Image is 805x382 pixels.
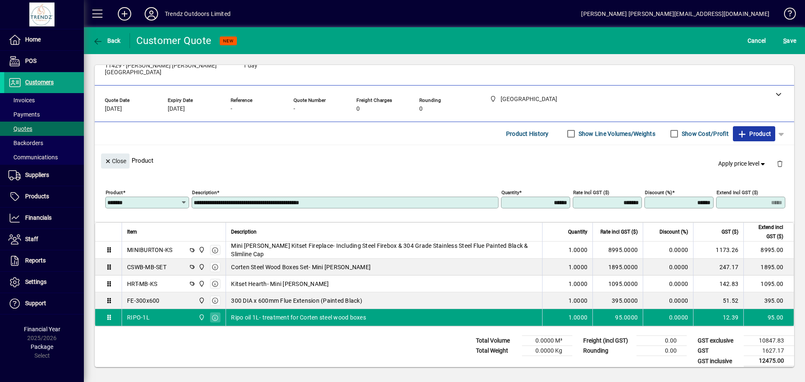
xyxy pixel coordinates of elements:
[8,111,40,118] span: Payments
[598,263,638,271] div: 1895.0000
[598,313,638,322] div: 95.0000
[579,336,636,346] td: Freight (incl GST)
[743,259,794,275] td: 1895.00
[643,275,693,292] td: 0.0000
[737,127,771,140] span: Product
[25,214,52,221] span: Financials
[749,223,783,241] span: Extend incl GST ($)
[243,62,257,69] span: 1 day
[744,336,794,346] td: 10847.83
[643,259,693,275] td: 0.0000
[196,262,206,272] span: New Plymouth
[4,272,84,293] a: Settings
[501,190,519,195] mat-label: Quantity
[231,313,366,322] span: Ripo oil 1L- treatment for Corten steel wood boxes
[4,150,84,164] a: Communications
[95,145,794,176] div: Product
[783,37,787,44] span: S
[569,263,588,271] span: 1.0000
[598,246,638,254] div: 8995.0000
[579,346,636,356] td: Rounding
[693,275,743,292] td: 142.83
[168,106,185,112] span: [DATE]
[748,34,766,47] span: Cancel
[717,190,758,195] mat-label: Extend incl GST ($)
[127,227,137,236] span: Item
[568,227,587,236] span: Quantity
[783,34,796,47] span: ave
[91,33,123,48] button: Back
[600,227,638,236] span: Rate incl GST ($)
[660,227,688,236] span: Discount (%)
[136,34,212,47] div: Customer Quote
[25,57,36,64] span: POS
[127,246,172,254] div: MINIBURTON-KS
[643,292,693,309] td: 0.0000
[93,37,121,44] span: Back
[196,279,206,288] span: New Plymouth
[8,125,32,132] span: Quotes
[4,107,84,122] a: Payments
[743,309,794,326] td: 95.00
[693,309,743,326] td: 12.39
[231,227,257,236] span: Description
[84,33,130,48] app-page-header-button: Back
[4,29,84,50] a: Home
[25,278,47,285] span: Settings
[105,62,231,76] span: 11429 - [PERSON_NAME] [PERSON_NAME][GEOGRAPHIC_DATA]
[569,296,588,305] span: 1.0000
[127,263,166,271] div: CSWB-MB-SET
[598,280,638,288] div: 1095.0000
[231,263,371,271] span: Corten Steel Wood Boxes Set- Mini [PERSON_NAME]
[4,93,84,107] a: Invoices
[745,33,768,48] button: Cancel
[693,292,743,309] td: 51.52
[31,343,53,350] span: Package
[636,336,687,346] td: 0.00
[231,106,232,112] span: -
[24,326,60,333] span: Financial Year
[718,159,767,168] span: Apply price level
[101,153,130,169] button: Close
[743,292,794,309] td: 395.00
[4,136,84,150] a: Backorders
[192,190,217,195] mat-label: Description
[472,336,522,346] td: Total Volume
[99,157,132,164] app-page-header-button: Close
[770,153,790,174] button: Delete
[598,296,638,305] div: 395.0000
[25,193,49,200] span: Products
[569,313,588,322] span: 1.0000
[743,275,794,292] td: 1095.00
[744,356,794,366] td: 12475.00
[573,190,609,195] mat-label: Rate incl GST ($)
[8,154,58,161] span: Communications
[356,106,360,112] span: 0
[680,130,729,138] label: Show Cost/Profit
[693,242,743,259] td: 1173.26
[643,242,693,259] td: 0.0000
[4,229,84,250] a: Staff
[165,7,231,21] div: Trendz Outdoors Limited
[106,190,123,195] mat-label: Product
[744,346,794,356] td: 1627.17
[693,259,743,275] td: 247.17
[778,2,795,29] a: Knowledge Base
[104,154,126,168] span: Close
[715,156,770,172] button: Apply price level
[4,122,84,136] a: Quotes
[645,190,672,195] mat-label: Discount (%)
[127,313,150,322] div: RIPO-1L
[231,242,537,258] span: Mini [PERSON_NAME] Kitset Fireplace- Including Steel Firebox & 304 Grade Stainless Steel Flue Pai...
[223,38,234,44] span: NEW
[196,296,206,305] span: New Plymouth
[577,130,655,138] label: Show Line Volumes/Weights
[25,236,38,242] span: Staff
[127,280,157,288] div: HRT-MB-KS
[472,346,522,356] td: Total Weight
[111,6,138,21] button: Add
[138,6,165,21] button: Profile
[196,245,206,255] span: New Plymouth
[569,246,588,254] span: 1.0000
[105,106,122,112] span: [DATE]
